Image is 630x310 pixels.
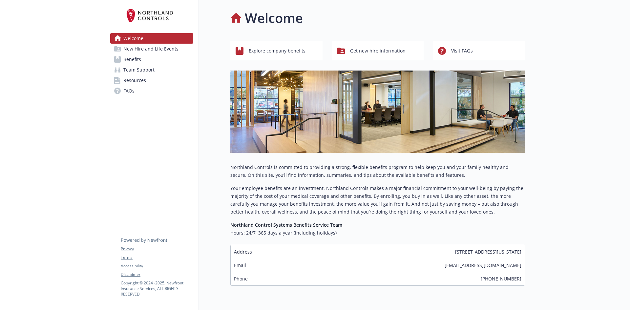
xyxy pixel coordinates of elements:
[230,229,525,237] h6: Hours: 24/7, 365 days a year (including holidays)​
[350,45,406,57] span: Get new hire information
[230,71,525,153] img: overview page banner
[234,262,246,269] span: Email
[121,272,193,278] a: Disclaimer
[121,246,193,252] a: Privacy
[455,248,521,255] span: [STREET_ADDRESS][US_STATE]
[249,45,305,57] span: Explore company benefits
[481,275,521,282] span: [PHONE_NUMBER]
[110,54,193,65] a: Benefits
[123,44,178,54] span: New Hire and Life Events
[121,255,193,260] a: Terms
[123,75,146,86] span: Resources
[110,44,193,54] a: New Hire and Life Events
[110,33,193,44] a: Welcome
[123,65,155,75] span: Team Support
[230,184,525,216] p: Your employee benefits are an investment. Northland Controls makes a major financial commitment t...
[433,41,525,60] button: Visit FAQs
[445,262,521,269] span: [EMAIL_ADDRESS][DOMAIN_NAME]
[123,33,143,44] span: Welcome
[234,275,248,282] span: Phone
[230,41,323,60] button: Explore company benefits
[451,45,473,57] span: Visit FAQs
[123,54,141,65] span: Benefits
[230,163,525,179] p: Northland Controls is committed to providing a strong, flexible benefits program to help keep you...
[110,75,193,86] a: Resources
[234,248,252,255] span: Address
[110,65,193,75] a: Team Support
[245,8,303,28] h1: Welcome
[332,41,424,60] button: Get new hire information
[123,86,135,96] span: FAQs
[121,280,193,297] p: Copyright © 2024 - 2025 , Newfront Insurance Services, ALL RIGHTS RESERVED
[230,222,342,228] strong: Northland Control Systems Benefits Service Team
[121,263,193,269] a: Accessibility
[110,86,193,96] a: FAQs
